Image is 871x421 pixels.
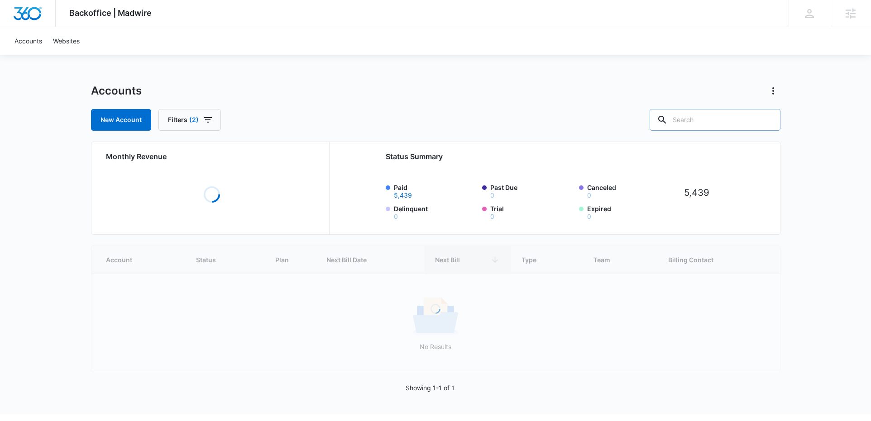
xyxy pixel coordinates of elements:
[158,109,221,131] button: Filters(2)
[394,204,477,220] label: Delinquent
[587,204,670,220] label: Expired
[394,192,412,199] button: Paid
[650,109,780,131] input: Search
[91,109,151,131] a: New Account
[48,27,85,55] a: Websites
[394,183,477,199] label: Paid
[490,183,574,199] label: Past Due
[189,117,199,123] span: (2)
[9,27,48,55] a: Accounts
[69,8,152,18] span: Backoffice | Madwire
[766,84,780,98] button: Actions
[106,151,318,162] h2: Monthly Revenue
[406,383,455,393] p: Showing 1-1 of 1
[490,204,574,220] label: Trial
[386,151,720,162] h2: Status Summary
[587,183,670,199] label: Canceled
[91,84,142,98] h1: Accounts
[684,187,709,198] tspan: 5,439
